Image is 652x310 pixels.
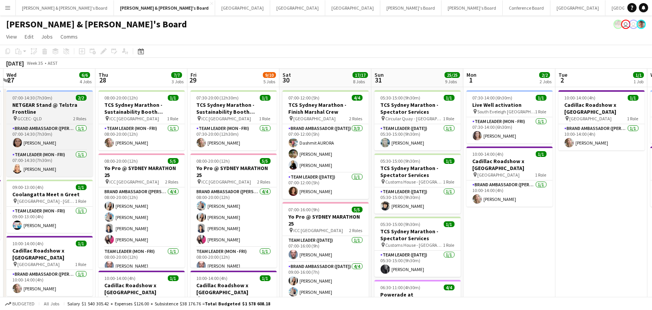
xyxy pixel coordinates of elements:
[191,187,277,247] app-card-role: Brand Ambassador ([PERSON_NAME])4/408:00-20:00 (12h)[PERSON_NAME][PERSON_NAME][PERSON_NAME][PERSO...
[13,241,44,246] span: 10:00-14:00 (4h)
[3,32,20,42] a: View
[13,95,53,101] span: 07:00-14:30 (7h30m)
[171,72,182,78] span: 7/7
[380,0,441,15] button: [PERSON_NAME]'s Board
[80,79,92,84] div: 4 Jobs
[110,116,159,121] span: ICC [GEOGRAPHIC_DATA]
[7,71,17,78] span: Wed
[466,158,553,172] h3: Cadillac Roadshow x [GEOGRAPHIC_DATA]
[540,79,552,84] div: 2 Jobs
[189,76,197,84] span: 29
[6,33,17,40] span: View
[259,296,271,302] span: 1 Role
[6,19,187,30] h1: [PERSON_NAME] & [PERSON_NAME]'s Board
[48,60,58,66] div: AEST
[637,20,646,29] app-user-avatar: Victoria Hunt
[202,296,244,302] span: [GEOGRAPHIC_DATA]
[99,71,108,78] span: Thu
[374,71,384,78] span: Sun
[634,79,644,84] div: 1 Job
[22,32,37,42] a: Edit
[444,158,455,164] span: 1/1
[374,153,461,214] app-job-card: 05:30-15:00 (9h30m)1/1TCS Sydney Marathon - Spectator Services Customs House - [GEOGRAPHIC_DATA]1...
[99,101,185,115] h3: TCS Sydney Marathon - Sustainability Booth Support
[168,275,179,281] span: 1/1
[7,90,93,177] div: 07:00-14:30 (7h30m)2/2NETGEAR Stand @ Telstra Frontline GCCEC- QLD2 RolesBrand Ambassador ([PERSO...
[12,301,35,307] span: Budgeted
[614,20,623,29] app-user-avatar: Arrence Torres
[191,90,277,150] app-job-card: 07:30-20:00 (12h30m)1/1TCS Sydney Marathon - Sustainability Booth Support ICC [GEOGRAPHIC_DATA]1 ...
[441,0,503,15] button: [PERSON_NAME]'s Board
[473,95,513,101] span: 07:30-14:00 (6h30m)
[105,275,136,281] span: 10:00-14:00 (4h)
[374,165,461,179] h3: TCS Sydney Marathon - Spectator Services
[445,79,460,84] div: 9 Jobs
[7,180,93,233] app-job-card: 09:00-13:00 (4h)1/1Coolangatta Meet n Greet [GEOGRAPHIC_DATA] - [GEOGRAPHIC_DATA]1 RoleTeam Leade...
[76,184,87,190] span: 1/1
[25,60,45,66] span: Week 35
[283,124,369,173] app-card-role: Brand Ambassador ([DATE])3/307:00-12:00 (5h)Dashmit AURORA[PERSON_NAME][PERSON_NAME]
[283,236,369,262] app-card-role: Team Leader ([DATE])1/107:00-16:00 (9h)[PERSON_NAME]
[191,71,197,78] span: Fri
[283,90,369,199] div: 07:00-12:00 (5h)4/4TCS Sydney Marathon - Finish Marshal Crew [GEOGRAPHIC_DATA]2 RolesBrand Ambass...
[386,242,443,248] span: Customs House - [GEOGRAPHIC_DATA]
[18,261,60,267] span: [GEOGRAPHIC_DATA]
[67,301,270,307] div: Salary $1 540 305.42 + Expenses $126.00 + Subsistence $38 176.76 =
[558,101,645,115] h3: Cadillac Roadshow x [GEOGRAPHIC_DATA]
[565,95,596,101] span: 10:00-14:00 (4h)
[76,95,87,101] span: 2/2
[202,116,251,121] span: ICC [GEOGRAPHIC_DATA]
[57,32,81,42] a: Comms
[13,184,44,190] span: 09:00-13:00 (4h)
[191,101,277,115] h3: TCS Sydney Marathon - Sustainability Booth Support
[260,275,271,281] span: 1/1
[7,270,93,296] app-card-role: Brand Ambassador ([PERSON_NAME])1/110:00-14:00 (4h)[PERSON_NAME]
[283,213,369,227] h3: Yo Pro @ SYDNEY MARATHON 25
[353,72,368,78] span: 17/17
[381,221,421,227] span: 05:30-15:00 (9h30m)
[374,101,461,115] h3: TCS Sydney Marathon - Spectator Services
[260,95,271,101] span: 1/1
[97,76,108,84] span: 28
[536,95,547,101] span: 1/1
[445,72,460,78] span: 25/25
[443,179,455,185] span: 1 Role
[444,285,455,290] span: 4/4
[7,101,93,115] h3: NETGEAR Stand @ Telstra Frontline
[257,179,271,185] span: 2 Roles
[76,241,87,246] span: 1/1
[473,151,504,157] span: 10:00-14:00 (4h)
[197,158,230,164] span: 08:00-20:00 (12h)
[191,124,277,150] app-card-role: Team Leader (Mon - Fri)1/107:30-20:00 (12h30m)[PERSON_NAME]
[289,95,320,101] span: 07:00-12:00 (5h)
[41,33,53,40] span: Jobs
[466,147,553,207] app-job-card: 10:00-14:00 (4h)1/1Cadillac Roadshow x [GEOGRAPHIC_DATA] [GEOGRAPHIC_DATA]1 RoleBrand Ambassador ...
[105,95,138,101] span: 08:00-20:00 (12h)
[466,90,553,143] div: 07:30-14:00 (6h30m)1/1Live Well activation South Eveleigh [GEOGRAPHIC_DATA]1 RoleTeam Leader (Mon...
[535,109,547,115] span: 1 Role
[197,275,228,281] span: 10:00-14:00 (4h)
[5,76,17,84] span: 27
[168,95,179,101] span: 1/1
[167,116,179,121] span: 1 Role
[349,227,363,233] span: 2 Roles
[4,300,36,308] button: Budgeted
[633,72,644,78] span: 1/1
[381,158,421,164] span: 05:30-15:00 (9h30m)
[166,179,179,185] span: 2 Roles
[503,0,550,15] button: Conference Board
[99,153,185,268] app-job-card: 08:00-20:00 (12h)5/5Yo Pro @ SYDNEY MARATHON 25 ICC [GEOGRAPHIC_DATA]2 RolesBrand Ambassador ([PE...
[374,90,461,150] app-job-card: 05:30-15:00 (9h30m)1/1TCS Sydney Marathon - Spectator Services Circular Quay - [GEOGRAPHIC_DATA] ...
[7,191,93,198] h3: Coolangatta Meet n Greet
[60,33,78,40] span: Comms
[381,285,421,290] span: 06:30-11:00 (4h30m)
[197,95,239,101] span: 07:30-20:00 (12h30m)
[466,101,553,108] h3: Live Well activation
[465,76,476,84] span: 1
[191,247,277,273] app-card-role: Team Leader (Mon - Fri)1/108:00-20:00 (12h)[PERSON_NAME]
[289,207,320,212] span: 07:00-16:00 (9h)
